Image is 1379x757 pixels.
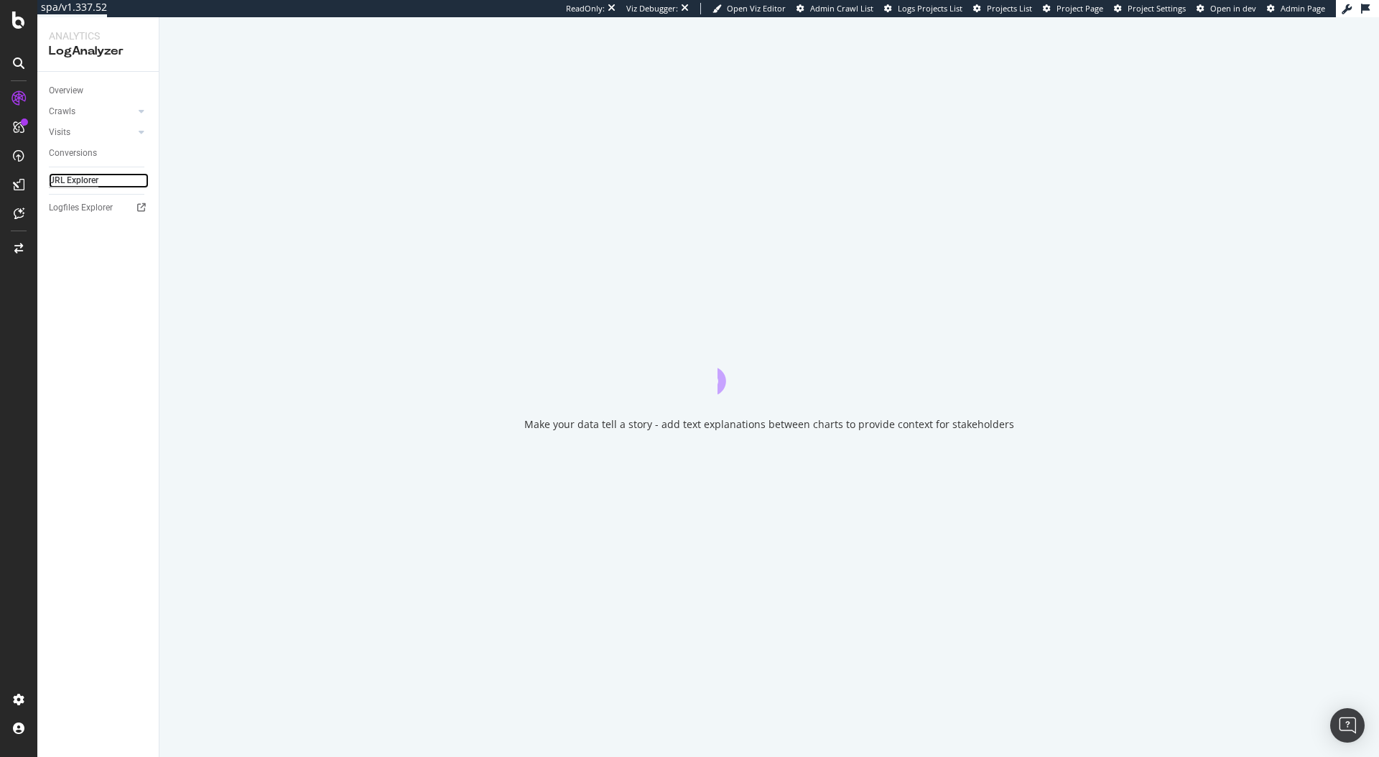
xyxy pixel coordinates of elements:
a: Logs Projects List [884,3,962,14]
span: Admin Page [1281,3,1325,14]
a: Admin Crawl List [797,3,873,14]
div: Analytics [49,29,147,43]
a: Open in dev [1197,3,1256,14]
div: URL Explorer [49,173,98,188]
a: Open Viz Editor [712,3,786,14]
div: ReadOnly: [566,3,605,14]
a: Logfiles Explorer [49,200,149,215]
div: Viz Debugger: [626,3,678,14]
a: Visits [49,125,134,140]
div: animation [718,343,821,394]
div: LogAnalyzer [49,43,147,60]
span: Admin Crawl List [810,3,873,14]
div: Conversions [49,146,97,161]
div: Make your data tell a story - add text explanations between charts to provide context for stakeho... [524,417,1014,432]
span: Open in dev [1210,3,1256,14]
div: Visits [49,125,70,140]
a: Project Settings [1114,3,1186,14]
span: Open Viz Editor [727,3,786,14]
span: Logs Projects List [898,3,962,14]
a: Crawls [49,104,134,119]
a: URL Explorer [49,173,149,188]
div: Logfiles Explorer [49,200,113,215]
a: Conversions [49,146,149,161]
span: Project Page [1057,3,1103,14]
div: Overview [49,83,83,98]
span: Projects List [987,3,1032,14]
div: Crawls [49,104,75,119]
span: Project Settings [1128,3,1186,14]
a: Overview [49,83,149,98]
a: Project Page [1043,3,1103,14]
a: Admin Page [1267,3,1325,14]
div: Open Intercom Messenger [1330,708,1365,743]
a: Projects List [973,3,1032,14]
